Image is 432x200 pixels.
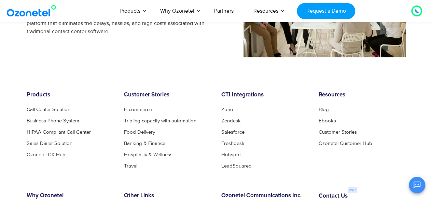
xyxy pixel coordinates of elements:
[124,192,211,199] h6: Other Links
[221,91,308,98] h6: CTI Integrations
[319,91,406,98] h6: Resources
[124,91,211,98] h6: Customer Stories
[124,107,152,112] a: E-commerce
[124,129,155,134] a: Food Delivery
[319,118,336,123] a: Ebooks
[319,192,348,199] h6: Contact Us
[124,118,196,123] a: Tripling capacity with automation
[319,107,329,112] a: Blog
[124,152,172,157] a: Hospitality & Wellness
[27,91,114,98] h6: Products
[409,177,425,193] button: Open chat
[27,152,66,157] a: Ozonetel CX Hub
[27,129,91,134] a: HIPAA Compliant Call Center
[221,163,252,168] a: LeadSquared
[221,107,233,112] a: Zoho
[319,129,357,134] a: Customer Stories
[221,118,241,123] a: Zendesk
[297,3,355,19] a: Request a Demo
[124,163,137,168] a: Travel
[27,192,114,199] h6: Why Ozonetel
[221,152,241,157] a: Hubspot
[319,141,372,146] a: Ozonetel Customer Hub
[27,118,79,123] a: Business Phone System
[221,192,308,199] h6: Ozonetel Communications Inc.
[124,141,165,146] a: Banking & Finance
[221,129,245,134] a: Salesforce
[27,141,72,146] a: Sales Dialer Solution
[27,107,70,112] a: Call Center Solution
[221,141,245,146] a: Freshdesk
